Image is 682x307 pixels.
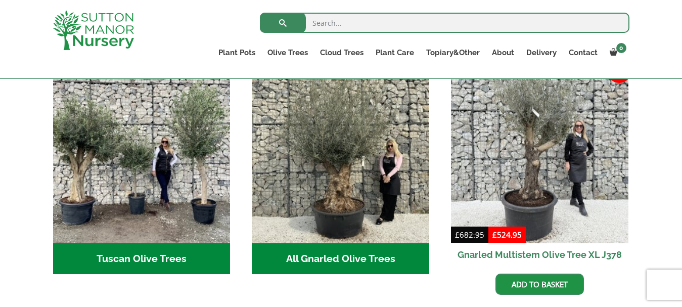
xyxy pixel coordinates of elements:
a: Visit product category Tuscan Olive Trees [53,66,231,274]
a: Visit product category All Gnarled Olive Trees [252,66,429,274]
input: Search... [260,13,629,33]
bdi: 524.95 [492,230,522,240]
span: 0 [616,43,626,53]
a: Olive Trees [261,46,314,60]
img: logo [53,10,134,50]
a: Topiary&Other [420,46,486,60]
img: Tuscan Olive Trees [53,66,231,243]
a: Plant Care [370,46,420,60]
h2: All Gnarled Olive Trees [252,243,429,275]
a: Delivery [520,46,563,60]
bdi: 682.95 [455,230,484,240]
h2: Tuscan Olive Trees [53,243,231,275]
a: About [486,46,520,60]
img: All Gnarled Olive Trees [252,66,429,243]
a: 0 [604,46,629,60]
a: Contact [563,46,604,60]
a: Cloud Trees [314,46,370,60]
img: Gnarled Multistem Olive Tree XL J378 [451,66,628,243]
a: Plant Pots [212,46,261,60]
h2: Gnarled Multistem Olive Tree XL J378 [451,243,628,266]
a: Sale! Gnarled Multistem Olive Tree XL J378 [451,66,628,266]
span: £ [455,230,460,240]
span: £ [492,230,497,240]
a: Add to basket: “Gnarled Multistem Olive Tree XL J378” [495,274,584,295]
